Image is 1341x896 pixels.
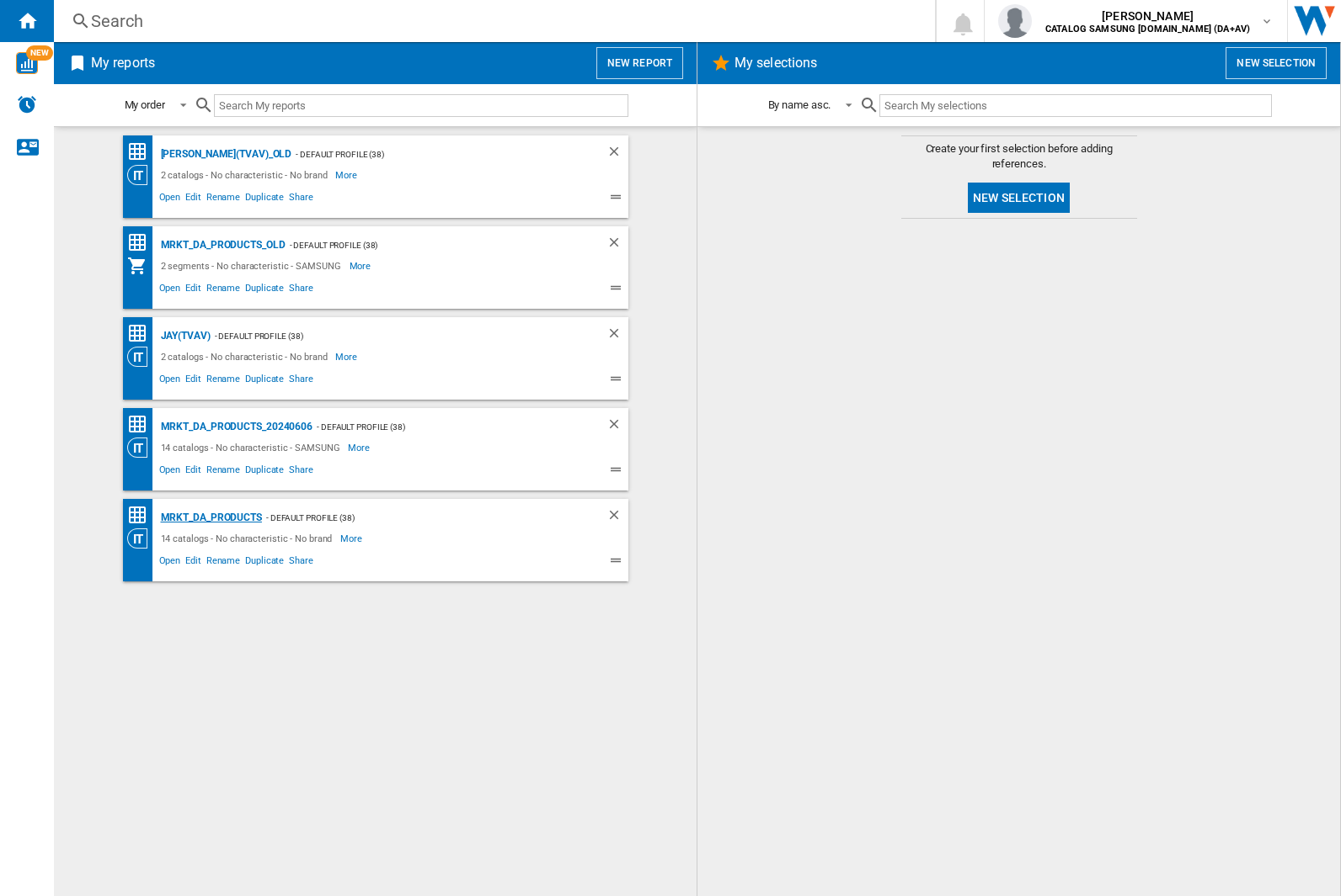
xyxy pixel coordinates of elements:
[998,4,1032,38] img: profile.jpg
[157,437,349,458] div: 14 catalogs - No characteristic - SAMSUNG
[125,98,165,111] div: My order
[606,144,628,165] div: Delete
[731,47,820,79] h2: My selections
[183,371,204,391] span: Edit
[88,47,158,79] h2: My reports
[286,235,573,256] div: - Default profile (38)
[204,189,243,209] span: Rename
[291,144,572,165] div: - Default profile (38)
[243,371,286,391] span: Duplicate
[606,507,628,528] div: Delete
[313,416,572,437] div: - Default profile (38)
[157,280,184,300] span: Open
[127,437,157,458] div: Category View
[879,94,1271,117] input: Search My selections
[127,528,157,549] div: Category View
[211,326,573,347] div: - Default profile (38)
[214,94,628,117] input: Search My reports
[606,235,628,256] div: Delete
[157,528,341,549] div: 14 catalogs - No characteristic - No brand
[157,256,350,276] div: 2 segments - No characteristic - SAMSUNG
[596,47,683,79] button: New report
[16,52,38,74] img: wise-card.svg
[91,9,891,33] div: Search
[968,183,1070,213] button: New selection
[1045,24,1250,34] b: CATALOG SAMSUNG [DOMAIN_NAME] (DA+AV)
[340,528,365,549] span: More
[286,280,316,300] span: Share
[157,462,184,482] span: Open
[157,416,313,437] div: MRKT_DA_PRODUCTS_20240606
[262,507,573,528] div: - Default profile (38)
[183,462,204,482] span: Edit
[335,347,360,367] span: More
[901,141,1137,172] span: Create your first selection before adding references.
[157,326,211,347] div: JAY(TVAV)
[286,462,316,482] span: Share
[17,94,37,114] img: alerts-logo.svg
[157,371,184,391] span: Open
[204,280,243,300] span: Rename
[204,371,243,391] span: Rename
[606,326,628,347] div: Delete
[157,189,184,209] span: Open
[127,165,157,185] div: Category View
[183,280,204,300] span: Edit
[157,347,336,367] div: 2 catalogs - No characteristic - No brand
[127,414,157,435] div: Price Matrix
[127,232,157,253] div: Price Matrix
[286,371,316,391] span: Share
[348,437,372,458] span: More
[1045,8,1250,24] span: [PERSON_NAME]
[183,553,204,573] span: Edit
[350,256,374,276] span: More
[183,189,204,209] span: Edit
[127,141,157,162] div: Price Matrix
[127,347,157,367] div: Category View
[1226,47,1327,79] button: New selection
[26,45,53,61] span: NEW
[243,280,286,300] span: Duplicate
[243,553,286,573] span: Duplicate
[204,553,243,573] span: Rename
[157,165,336,185] div: 2 catalogs - No characteristic - No brand
[127,505,157,526] div: Price Matrix
[127,256,157,276] div: My Assortment
[768,98,831,111] div: By name asc.
[157,144,292,165] div: [PERSON_NAME](TVAV)_old
[157,553,184,573] span: Open
[157,507,262,528] div: MRKT_DA_PRODUCTS
[286,189,316,209] span: Share
[286,553,316,573] span: Share
[127,323,157,344] div: Price Matrix
[157,235,286,256] div: MRKT_DA_PRODUCTS_OLD
[204,462,243,482] span: Rename
[243,462,286,482] span: Duplicate
[243,189,286,209] span: Duplicate
[606,416,628,437] div: Delete
[335,165,360,185] span: More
